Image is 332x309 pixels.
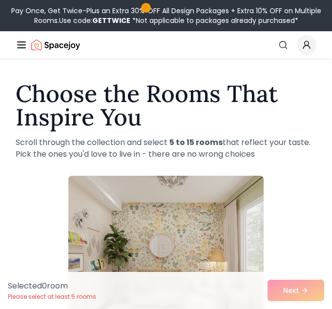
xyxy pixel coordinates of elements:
p: Please select at least 5 rooms [8,293,96,301]
div: Pay Once, Get Twice-Plus an Extra 30% OFF All Design Packages + Extra 10% OFF on Multiple Rooms. [4,6,328,25]
nav: Global [16,31,316,59]
a: Spacejoy [31,35,80,55]
span: Use code: [59,16,130,25]
p: Selected 0 room [8,280,96,292]
b: GETTWICE [92,16,130,25]
strong: 5 to 15 rooms [169,137,223,148]
h1: Choose the Rooms That Inspire You [16,82,316,129]
span: *Not applicable to packages already purchased* [130,16,298,25]
img: Spacejoy Logo [31,35,80,55]
p: Scroll through the collection and select that reflect your taste. Pick the ones you'd love to liv... [16,137,316,160]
